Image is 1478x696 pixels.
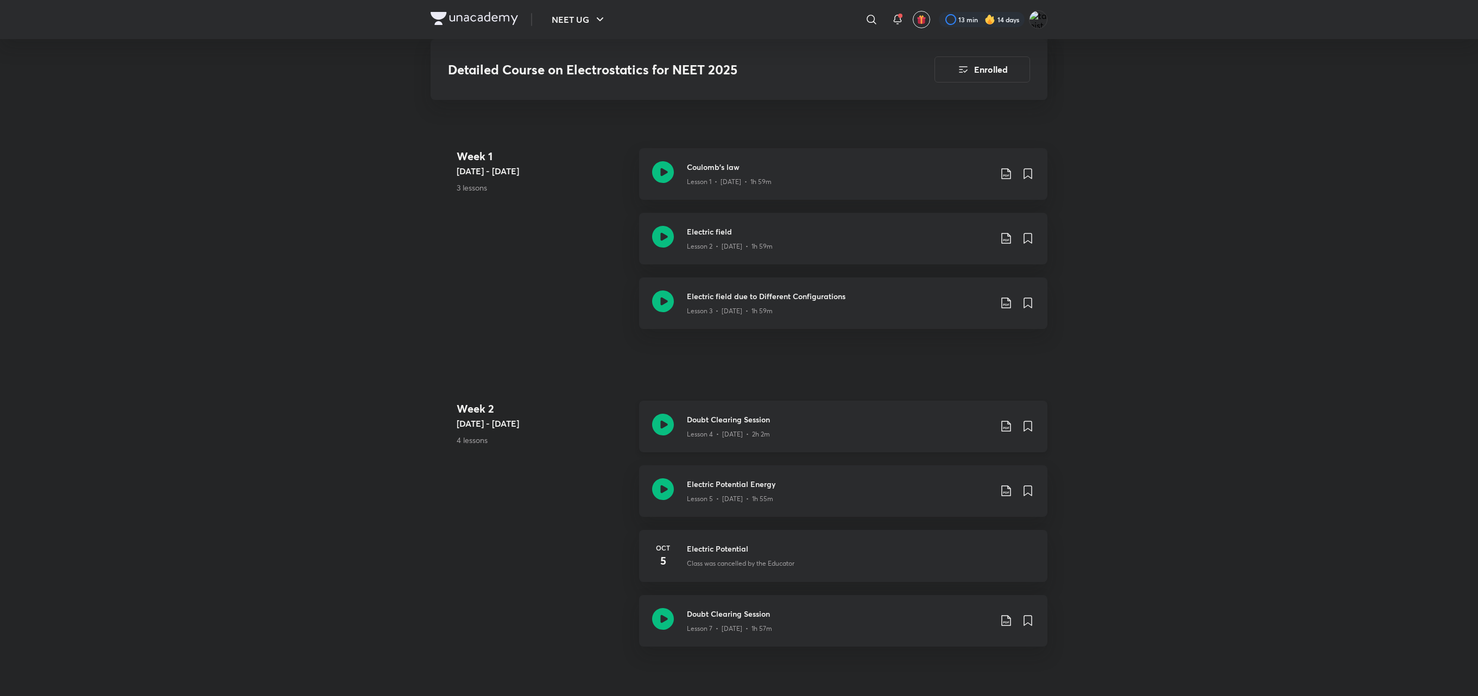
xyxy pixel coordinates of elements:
[431,12,518,28] a: Company Logo
[984,14,995,25] img: streak
[457,434,630,446] p: 4 lessons
[687,478,991,490] h3: Electric Potential Energy
[687,608,991,619] h3: Doubt Clearing Session
[639,465,1047,530] a: Electric Potential EnergyLesson 5 • [DATE] • 1h 55m
[457,401,630,417] h4: Week 2
[639,148,1047,213] a: Coulomb's lawLesson 1 • [DATE] • 1h 59m
[687,543,1034,554] h3: Electric Potential
[913,11,930,28] button: avatar
[687,306,773,316] p: Lesson 3 • [DATE] • 1h 59m
[457,164,630,178] h5: [DATE] - [DATE]
[639,213,1047,277] a: Electric fieldLesson 2 • [DATE] • 1h 59m
[687,177,772,187] p: Lesson 1 • [DATE] • 1h 59m
[545,9,613,30] button: NEET UG
[687,161,991,173] h3: Coulomb's law
[448,62,873,78] h3: Detailed Course on Electrostatics for NEET 2025
[687,494,773,504] p: Lesson 5 • [DATE] • 1h 55m
[639,595,1047,660] a: Doubt Clearing SessionLesson 7 • [DATE] • 1h 57m
[687,624,772,634] p: Lesson 7 • [DATE] • 1h 57m
[687,429,770,439] p: Lesson 4 • [DATE] • 2h 2m
[652,553,674,569] h4: 5
[1029,10,1047,29] img: tanistha Dey
[639,401,1047,465] a: Doubt Clearing SessionLesson 4 • [DATE] • 2h 2m
[687,290,991,302] h3: Electric field due to Different Configurations
[457,148,630,164] h4: Week 1
[457,417,630,430] h5: [DATE] - [DATE]
[431,12,518,25] img: Company Logo
[687,559,794,568] p: Class was cancelled by the Educator
[639,277,1047,342] a: Electric field due to Different ConfigurationsLesson 3 • [DATE] • 1h 59m
[687,242,773,251] p: Lesson 2 • [DATE] • 1h 59m
[639,530,1047,595] a: Oct5Electric PotentialClass was cancelled by the Educator
[457,182,630,193] p: 3 lessons
[687,226,991,237] h3: Electric field
[687,414,991,425] h3: Doubt Clearing Session
[917,15,926,24] img: avatar
[652,543,674,553] h6: Oct
[934,56,1030,83] button: Enrolled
